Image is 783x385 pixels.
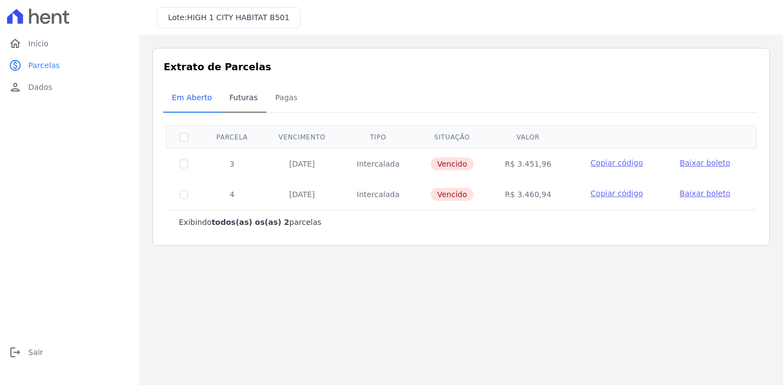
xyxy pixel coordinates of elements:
[680,189,730,198] span: Baixar boleto
[165,87,219,108] span: Em Aberto
[680,158,730,167] span: Baixar boleto
[201,148,263,179] td: 3
[4,76,135,98] a: personDados
[431,188,474,201] span: Vencido
[269,87,304,108] span: Pagas
[341,126,415,148] th: Tipo
[591,158,643,167] span: Copiar código
[4,54,135,76] a: paidParcelas
[263,126,341,148] th: Vencimento
[179,217,321,228] p: Exibindo parcelas
[164,59,759,74] h3: Extrato de Parcelas
[212,218,289,227] b: todos(as) os(as) 2
[415,126,489,148] th: Situação
[591,189,643,198] span: Copiar código
[168,12,289,23] h3: Lote:
[28,82,52,93] span: Dados
[28,38,48,49] span: Início
[680,188,730,199] a: Baixar boleto
[28,347,43,358] span: Sair
[489,126,567,148] th: Valor
[431,157,474,170] span: Vencido
[4,33,135,54] a: homeInício
[580,157,654,168] button: Copiar código
[187,13,289,22] span: HIGH 1 CITY HABITAT B501
[266,84,306,113] a: Pagas
[9,81,22,94] i: person
[223,87,264,108] span: Futuras
[341,179,415,210] td: Intercalada
[9,59,22,72] i: paid
[4,341,135,363] a: logoutSair
[341,148,415,179] td: Intercalada
[9,37,22,50] i: home
[489,148,567,179] td: R$ 3.451,96
[163,84,221,113] a: Em Aberto
[680,157,730,168] a: Baixar boleto
[580,188,654,199] button: Copiar código
[201,179,263,210] td: 4
[221,84,266,113] a: Futuras
[28,60,60,71] span: Parcelas
[263,179,341,210] td: [DATE]
[263,148,341,179] td: [DATE]
[489,179,567,210] td: R$ 3.460,94
[201,126,263,148] th: Parcela
[9,346,22,359] i: logout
